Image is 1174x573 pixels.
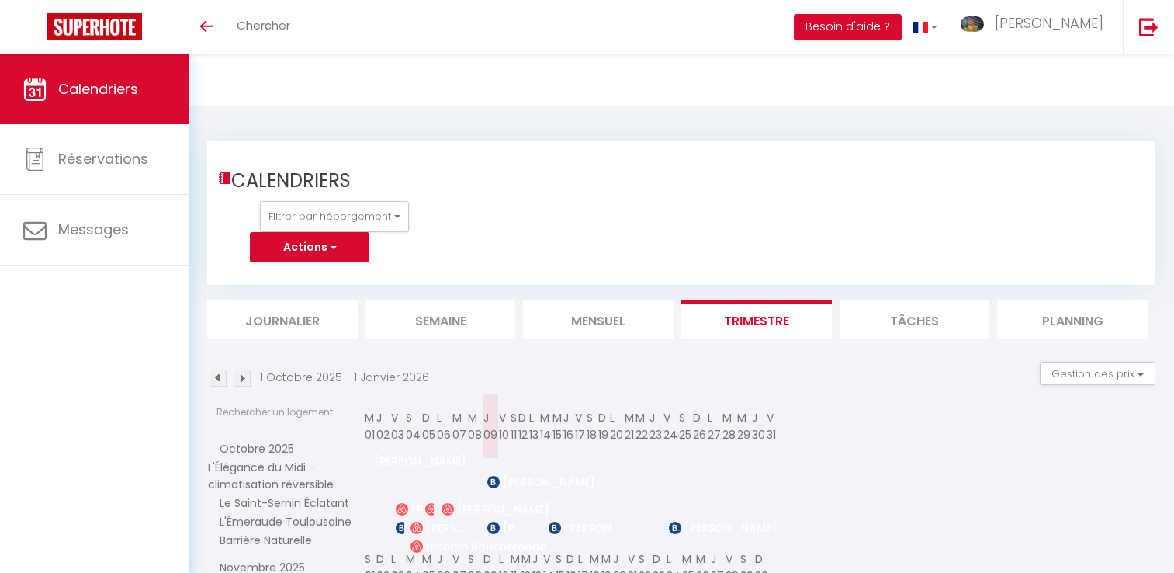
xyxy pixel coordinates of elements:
[574,394,586,458] th: 17
[410,532,547,561] span: Hichem Bouchemoua
[511,410,517,425] abbr: S
[442,495,681,524] span: [PERSON_NAME]
[422,410,430,425] abbr: D
[365,300,516,339] li: Semaine
[483,410,489,425] abbr: J
[510,394,518,458] th: 11
[663,410,670,425] abbr: V
[260,369,429,386] p: 1 Octobre 2025 - 1 Janvier 2026
[737,410,746,425] abbr: M
[552,394,563,458] th: 15
[752,410,757,425] abbr: J
[365,410,374,425] abbr: M
[552,410,562,425] abbr: M
[250,232,369,263] button: Actions
[635,410,645,425] abbr: M
[231,170,351,193] h3: CALENDRIERS
[437,410,442,425] abbr: L
[563,394,574,458] th: 16
[740,551,746,567] abbr: S
[601,551,611,567] abbr: M
[563,410,569,425] abbr: J
[452,394,467,458] th: 07
[483,394,498,458] th: 09
[590,551,599,567] abbr: M
[396,513,404,543] span: [PERSON_NAME]
[364,394,376,458] th: 01
[722,394,736,458] th: 28
[208,441,294,457] span: Octobre 2025
[376,394,390,458] th: 02
[693,410,701,425] abbr: D
[365,551,371,567] abbr: S
[208,495,349,512] span: Le Saint-Sernin Éclatant
[216,398,355,426] input: Rechercher un logement...
[499,410,506,425] abbr: V
[396,495,430,524] span: [PERSON_NAME]
[625,410,634,425] abbr: M
[598,410,606,425] abbr: D
[436,394,452,458] th: 06
[653,551,660,567] abbr: D
[549,513,634,543] span: [PERSON_NAME]
[374,439,588,468] span: [PERSON_NAME]
[707,394,722,458] th: 27
[711,551,716,567] abbr: J
[649,410,655,425] abbr: J
[682,551,691,567] abbr: M
[751,394,766,458] th: 30
[529,410,534,425] abbr: L
[575,410,582,425] abbr: V
[208,459,363,493] span: L'Élégance du Midi - climatisation réversible
[421,394,436,458] th: 05
[523,300,674,339] li: Mensuel
[556,551,562,567] abbr: S
[425,495,434,524] span: [PERSON_NAME]
[609,394,624,458] th: 20
[663,394,678,458] th: 24
[410,513,470,543] span: [PERSON_NAME]
[639,551,645,567] abbr: S
[613,551,618,567] abbr: J
[58,220,129,239] span: Messages
[58,149,148,168] span: Réservations
[487,513,521,543] span: [PERSON_NAME]
[597,394,609,458] th: 19
[540,410,549,425] abbr: M
[961,16,984,32] img: ...
[452,410,462,425] abbr: M
[578,551,583,567] abbr: L
[726,551,732,567] abbr: V
[766,394,777,458] th: 31
[678,394,692,458] th: 25
[586,394,597,458] th: 18
[669,513,990,543] span: [PERSON_NAME]
[587,410,593,425] abbr: S
[518,394,528,458] th: 12
[736,394,751,458] th: 29
[467,394,483,458] th: 08
[47,13,142,40] img: Super Booking
[468,410,477,425] abbr: M
[566,551,574,567] abbr: D
[406,551,415,567] abbr: M
[696,551,705,567] abbr: M
[692,394,707,458] th: 26
[722,410,732,425] abbr: M
[997,300,1148,339] li: Planning
[376,551,384,567] abbr: D
[610,410,615,425] abbr: L
[1139,17,1158,36] img: logout
[260,201,409,232] button: Filtrer par hébergement
[767,410,774,425] abbr: V
[237,17,290,33] span: Chercher
[376,410,382,425] abbr: J
[58,79,138,99] span: Calendriers
[628,551,635,567] abbr: V
[995,13,1103,33] span: [PERSON_NAME]
[208,513,352,530] span: L'Émeraude Toulousaine
[539,394,552,458] th: 14
[708,410,712,425] abbr: L
[679,410,685,425] abbr: S
[207,300,358,339] li: Journalier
